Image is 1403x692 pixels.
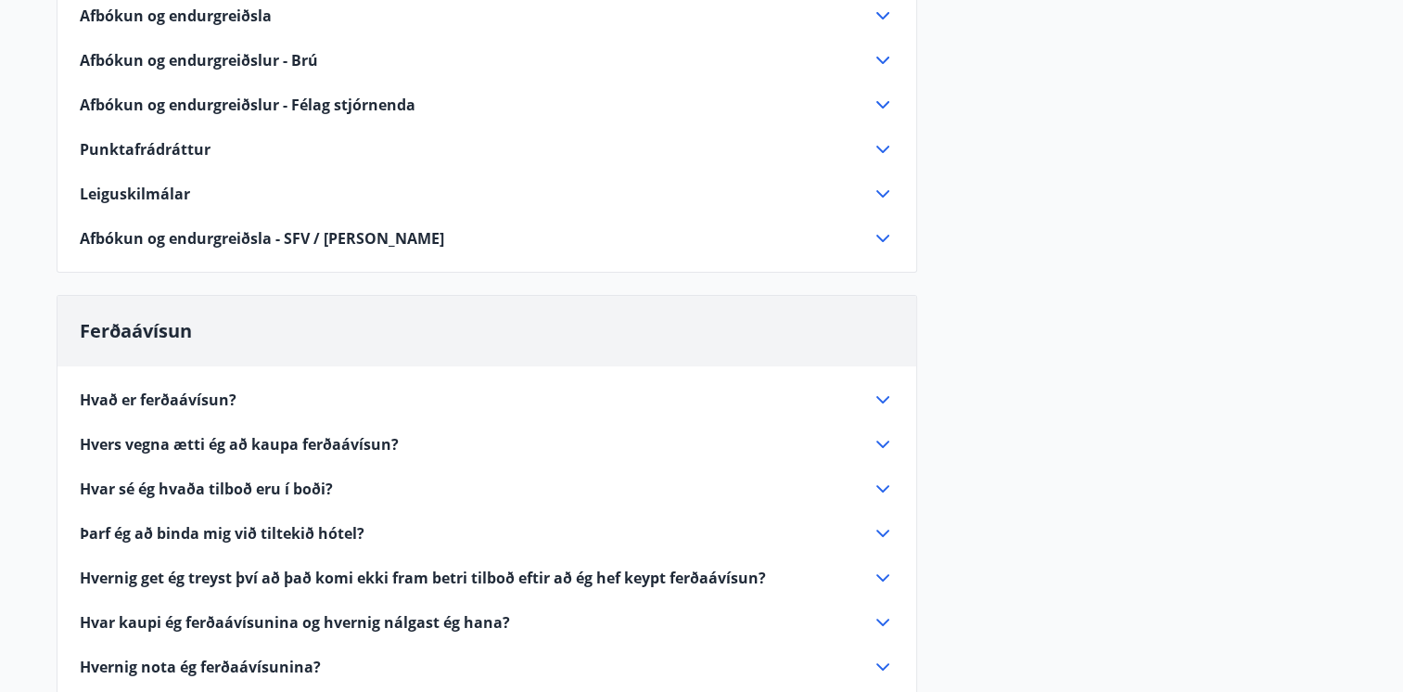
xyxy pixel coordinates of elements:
[80,568,766,588] span: Hvernig get ég treyst því að það komi ekki fram betri tilboð eftir að ég hef keypt ferðaávísun?
[80,478,894,500] div: Hvar sé ég hvaða tilboð eru í boði?
[80,49,894,71] div: Afbókun og endurgreiðslur - Brú
[80,567,894,589] div: Hvernig get ég treyst því að það komi ekki fram betri tilboð eftir að ég hef keypt ferðaávísun?
[80,95,415,115] span: Afbókun og endurgreiðslur - Félag stjórnenda
[80,612,510,633] span: Hvar kaupi ég ferðaávísunina og hvernig nálgast ég hana?
[80,184,190,204] span: Leiguskilmálar
[80,138,894,160] div: Punktafrádráttur
[80,227,894,250] div: Afbókun og endurgreiðsla - SFV / [PERSON_NAME]
[80,94,894,116] div: Afbókun og endurgreiðslur - Félag stjórnenda
[80,6,272,26] span: Afbókun og endurgreiðsla
[80,139,210,160] span: Punktafrádráttur
[80,228,444,249] span: Afbókun og endurgreiðsla - SFV / [PERSON_NAME]
[80,479,333,499] span: Hvar sé ég hvaða tilboð eru í boði?
[80,656,894,678] div: Hvernig nota ég ferðaávísunina?
[80,390,236,410] span: Hvað er ferðaávísun?
[80,611,894,634] div: Hvar kaupi ég ferðaávísunina og hvernig nálgast ég hana?
[80,318,192,343] span: Ferðaávísun
[80,522,894,545] div: Þarf ég að binda mig við tiltekið hótel?
[80,434,399,455] span: Hvers vegna ætti ég að kaupa ferðaávísun?
[80,523,364,544] span: Þarf ég að binda mig við tiltekið hótel?
[80,183,894,205] div: Leiguskilmálar
[80,433,894,455] div: Hvers vegna ætti ég að kaupa ferðaávísun?
[80,389,894,411] div: Hvað er ferðaávísun?
[80,657,321,677] span: Hvernig nota ég ferðaávísunina?
[80,5,894,27] div: Afbókun og endurgreiðsla
[80,50,318,70] span: Afbókun og endurgreiðslur - Brú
